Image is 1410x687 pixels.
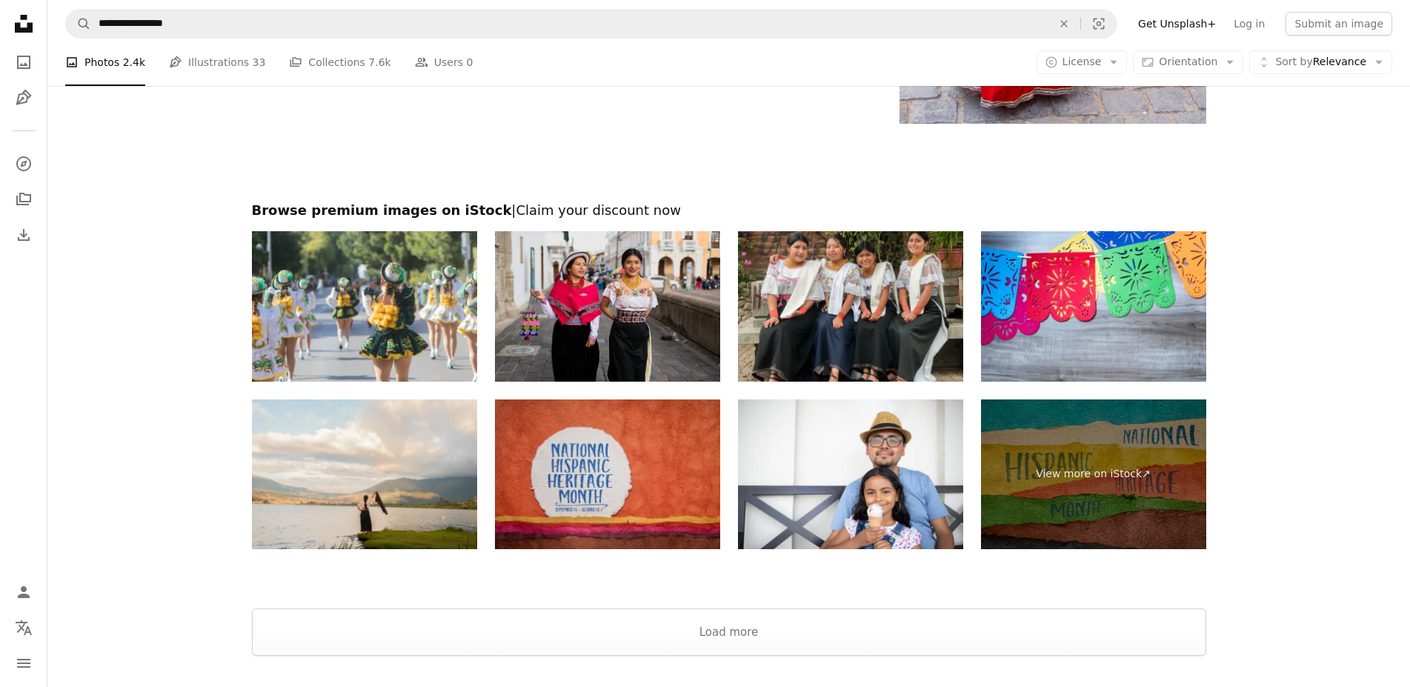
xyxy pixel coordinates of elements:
a: Photos [9,47,39,77]
img: Hispanic dancers wearing traditional clothes marching in parade celebrating national holiday. [252,231,477,382]
span: 33 [253,54,266,70]
button: Clear [1048,10,1080,38]
span: Orientation [1159,56,1217,67]
span: Sort by [1275,56,1312,67]
button: Load more [252,608,1206,656]
img: portrait of dad and kid smiling to the camera eating ice cream outdoors at a public park [738,399,963,550]
button: Submit an image [1286,12,1392,36]
img: Indigenous otavalo women showing traditional clothes walking in ecuadorian city [495,231,720,382]
a: View more on iStock↗ [981,399,1206,550]
a: Log in [1225,12,1274,36]
a: Illustrations 33 [169,39,265,86]
span: | Claim your discount now [511,202,681,218]
span: 0 [466,54,473,70]
img: Hispanic Heritage Month background. [981,231,1206,382]
img: An Otavalo woman in traditional dress next to a calm lake at sunset, the sky painted with soft cl... [252,399,477,550]
button: Sort byRelevance [1249,50,1392,74]
img: National Hispanic Heritage Month, September 15 - October 15 - text against abstract paper landsca... [495,399,720,550]
button: Menu [9,648,39,678]
span: 7.6k [368,54,390,70]
a: Collections [9,185,39,214]
a: Download History [9,220,39,250]
a: Explore [9,149,39,179]
a: Illustrations [9,83,39,113]
span: License [1063,56,1102,67]
form: Find visuals sitewide [65,9,1117,39]
button: Orientation [1133,50,1243,74]
h2: Browse premium images on iStock [252,202,1206,219]
button: Visual search [1081,10,1117,38]
span: Relevance [1275,55,1366,70]
a: Home — Unsplash [9,9,39,42]
button: Search Unsplash [66,10,91,38]
a: Collections 7.6k [289,39,390,86]
a: Users 0 [415,39,473,86]
button: Language [9,613,39,643]
a: Get Unsplash+ [1129,12,1225,36]
img: four indigenous sisters from a latin american tribe looking at camera [738,231,963,382]
button: License [1037,50,1128,74]
a: Log in / Sign up [9,577,39,607]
